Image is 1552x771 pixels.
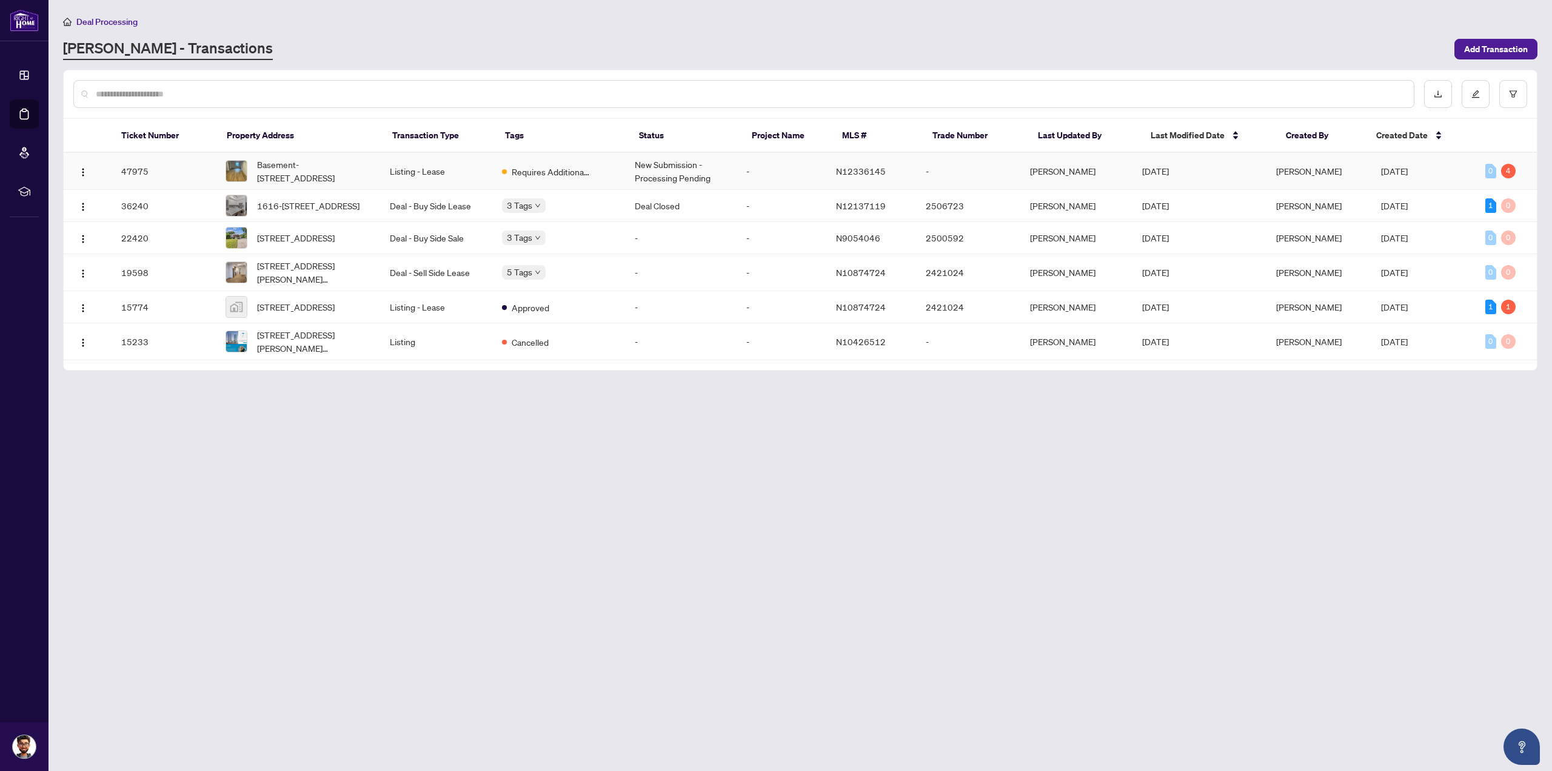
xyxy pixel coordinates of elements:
img: Logo [78,338,88,348]
span: [STREET_ADDRESS] [257,231,335,244]
img: Logo [78,167,88,177]
a: [PERSON_NAME] - Transactions [63,38,273,60]
div: 0 [1501,198,1516,213]
span: [PERSON_NAME] [1276,200,1342,211]
td: New Submission - Processing Pending [625,153,737,190]
td: Deal - Buy Side Sale [380,222,492,254]
button: download [1424,80,1452,108]
span: [DATE] [1381,166,1408,177]
th: MLS # [832,119,923,153]
td: - [737,153,826,190]
div: 1 [1485,300,1496,314]
td: Deal - Sell Side Lease [380,254,492,291]
span: [PERSON_NAME] [1276,301,1342,312]
td: [PERSON_NAME] [1020,291,1132,323]
th: Property Address [217,119,383,153]
td: Listing - Lease [380,153,492,190]
img: thumbnail-img [226,331,247,352]
span: Deal Processing [76,16,138,27]
button: Logo [73,263,93,282]
div: 0 [1485,265,1496,280]
td: - [916,153,1020,190]
span: [PERSON_NAME] [1276,232,1342,243]
span: [DATE] [1142,200,1169,211]
img: logo [10,9,39,32]
span: Last Modified Date [1151,129,1225,142]
td: 2421024 [916,291,1020,323]
td: 47975 [112,153,216,190]
span: [DATE] [1142,301,1169,312]
td: - [625,291,737,323]
span: [DATE] [1381,336,1408,347]
th: Created Date [1366,119,1472,153]
td: Listing [380,323,492,360]
td: [PERSON_NAME] [1020,190,1132,222]
th: Project Name [742,119,832,153]
td: 36240 [112,190,216,222]
td: - [737,190,826,222]
img: Logo [78,303,88,313]
span: Created Date [1376,129,1428,142]
span: down [535,269,541,275]
span: Add Transaction [1464,39,1528,59]
td: - [625,254,737,291]
th: Last Modified Date [1141,119,1276,153]
img: thumbnail-img [226,161,247,181]
span: down [535,203,541,209]
button: Logo [73,196,93,215]
span: [PERSON_NAME] [1276,166,1342,177]
span: [STREET_ADDRESS] [257,300,335,314]
span: [PERSON_NAME] [1276,336,1342,347]
span: N9054046 [836,232,880,243]
td: 22420 [112,222,216,254]
span: [DATE] [1142,166,1169,177]
td: - [737,323,826,360]
td: - [916,323,1020,360]
div: 0 [1485,334,1496,349]
span: Requires Additional Docs [512,165,590,178]
span: 5 Tags [507,265,532,279]
th: Tags [495,119,629,153]
td: [PERSON_NAME] [1020,323,1132,360]
div: 1 [1501,300,1516,314]
span: [DATE] [1381,301,1408,312]
th: Ticket Number [112,119,217,153]
td: [PERSON_NAME] [1020,153,1132,190]
span: N10874724 [836,267,886,278]
div: 1 [1485,198,1496,213]
span: [PERSON_NAME] [1276,267,1342,278]
th: Transaction Type [383,119,495,153]
span: N10874724 [836,301,886,312]
span: [DATE] [1381,200,1408,211]
button: Open asap [1503,729,1540,765]
th: Last Updated By [1028,119,1141,153]
span: filter [1509,90,1517,98]
button: edit [1462,80,1490,108]
span: 1616-[STREET_ADDRESS] [257,199,360,212]
img: thumbnail-img [226,227,247,248]
td: Listing - Lease [380,291,492,323]
img: Logo [78,234,88,244]
th: Trade Number [923,119,1028,153]
td: 15233 [112,323,216,360]
td: - [737,291,826,323]
td: 2421024 [916,254,1020,291]
td: - [737,222,826,254]
img: thumbnail-img [226,262,247,283]
td: 19598 [112,254,216,291]
span: Basement-[STREET_ADDRESS] [257,158,370,184]
th: Created By [1276,119,1366,153]
td: - [737,254,826,291]
td: - [625,222,737,254]
span: Approved [512,301,549,314]
td: Deal Closed [625,190,737,222]
span: N10426512 [836,336,886,347]
img: Profile Icon [13,735,36,758]
td: [PERSON_NAME] [1020,254,1132,291]
img: Logo [78,269,88,278]
button: Logo [73,332,93,351]
span: [STREET_ADDRESS][PERSON_NAME][PERSON_NAME] [257,328,370,355]
span: edit [1471,90,1480,98]
span: N12336145 [836,166,886,177]
td: 15774 [112,291,216,323]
